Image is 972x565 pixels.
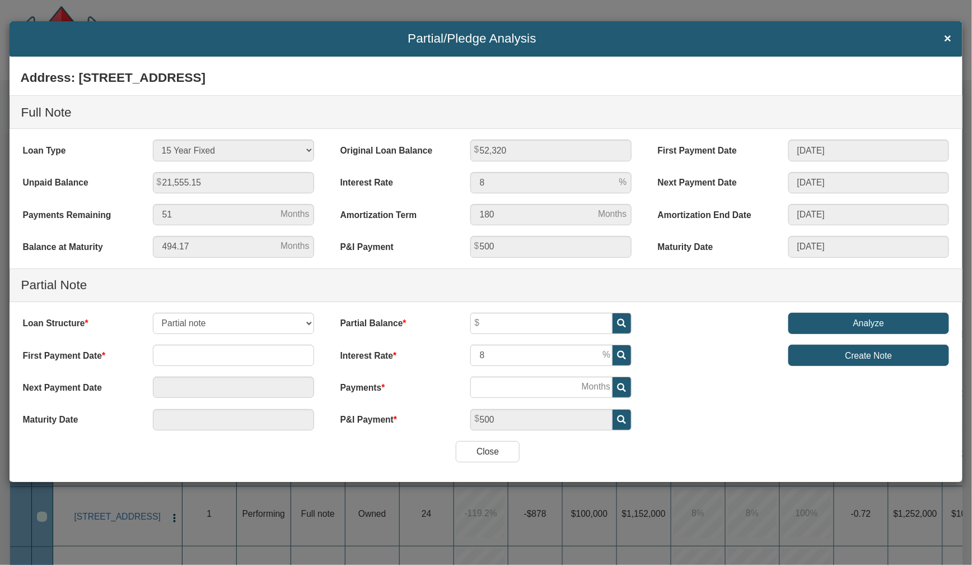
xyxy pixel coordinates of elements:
label: Next Payment Date [12,377,142,394]
label: Unpaid Balance [12,172,142,189]
label: P&I Payment [330,236,460,253]
label: Original Loan Balance [330,140,460,157]
label: Loan Type [12,140,142,157]
label: First Payment Date [12,345,142,362]
input: Close [456,441,520,462]
b: Address: [STREET_ADDRESS] [20,71,205,85]
label: Maturity Date [12,409,142,427]
label: Payments [330,377,460,394]
input: Create Note [788,345,950,366]
label: Next Payment Date [647,172,778,189]
h4: Full Note [21,99,951,127]
label: P&I Payment [330,409,460,427]
label: Interest Rate [330,172,460,189]
label: Payments Remaining [12,204,142,221]
label: Partial Balance [330,313,460,330]
label: First Payment Date [647,140,778,157]
h4: Partial Note [21,272,951,300]
label: Amortization End Date [647,204,778,221]
label: Balance at Maturity [12,236,142,253]
input: Analyze [788,313,950,334]
span: × [944,32,951,46]
label: Loan Structure [12,313,142,330]
span: Partial/Pledge Analysis [20,32,923,46]
label: Maturity Date [647,236,778,253]
label: Interest Rate [330,345,460,362]
label: Amortization Term [330,204,460,221]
